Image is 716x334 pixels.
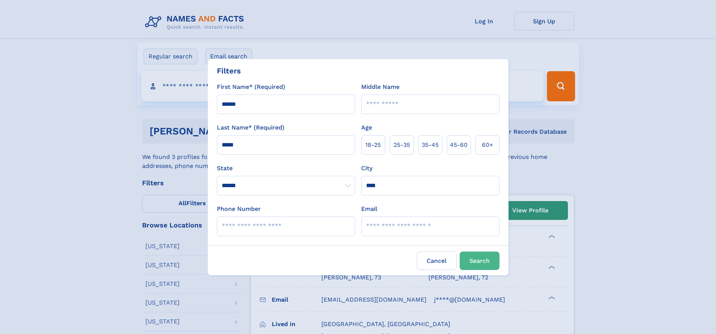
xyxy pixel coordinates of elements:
[217,82,285,92] label: First Name* (Required)
[217,123,285,132] label: Last Name* (Required)
[422,140,439,149] span: 35‑45
[450,140,468,149] span: 45‑60
[217,65,241,76] div: Filters
[217,164,355,173] label: State
[482,140,493,149] span: 60+
[361,123,372,132] label: Age
[217,204,261,214] label: Phone Number
[365,140,381,149] span: 18‑25
[361,164,372,173] label: City
[460,252,500,270] button: Search
[361,82,400,92] label: Middle Name
[361,204,377,214] label: Email
[394,140,410,149] span: 25‑35
[417,252,457,270] label: Cancel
